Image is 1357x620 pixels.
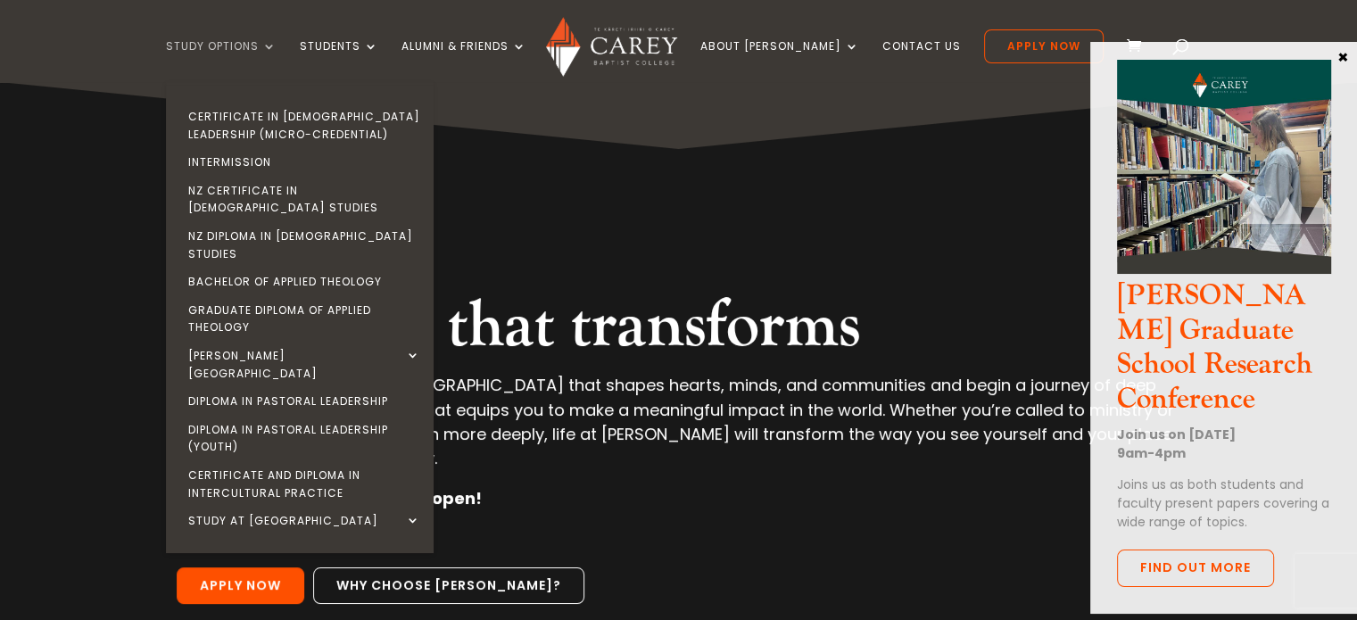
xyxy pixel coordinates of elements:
[170,416,438,461] a: Diploma in Pastoral Leadership (Youth)
[984,29,1104,63] a: Apply Now
[700,40,859,82] a: About [PERSON_NAME]
[401,40,526,82] a: Alumni & Friends
[1117,475,1331,532] p: Joins us as both students and faculty present papers covering a wide range of topics.
[170,103,438,148] a: Certificate in [DEMOGRAPHIC_DATA] Leadership (Micro-credential)
[170,148,438,177] a: Intermission
[170,177,438,222] a: NZ Certificate in [DEMOGRAPHIC_DATA] Studies
[1117,60,1331,274] img: CGS Research Conference
[1117,279,1331,426] h3: [PERSON_NAME] Graduate School Research Conference
[546,17,677,77] img: Carey Baptist College
[1117,426,1236,443] strong: Join us on [DATE]
[1334,48,1352,64] button: Close
[170,507,438,535] a: Study at [GEOGRAPHIC_DATA]
[177,373,1179,486] p: We invite you to discover [DEMOGRAPHIC_DATA] that shapes hearts, minds, and communities and begin...
[177,567,304,605] a: Apply Now
[170,222,438,268] a: NZ Diploma in [DEMOGRAPHIC_DATA] Studies
[170,387,438,416] a: Diploma in Pastoral Leadership
[166,40,277,82] a: Study Options
[170,296,438,342] a: Graduate Diploma of Applied Theology
[170,342,438,387] a: [PERSON_NAME][GEOGRAPHIC_DATA]
[1117,550,1274,587] a: Find out more
[313,567,584,605] a: Why choose [PERSON_NAME]?
[1117,259,1331,279] a: CGS Research Conference
[170,461,438,507] a: Certificate and Diploma in Intercultural Practice
[170,268,438,296] a: Bachelor of Applied Theology
[300,40,378,82] a: Students
[1117,444,1186,462] strong: 9am-4pm
[177,287,1179,373] h2: Theology that transforms
[882,40,961,82] a: Contact Us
